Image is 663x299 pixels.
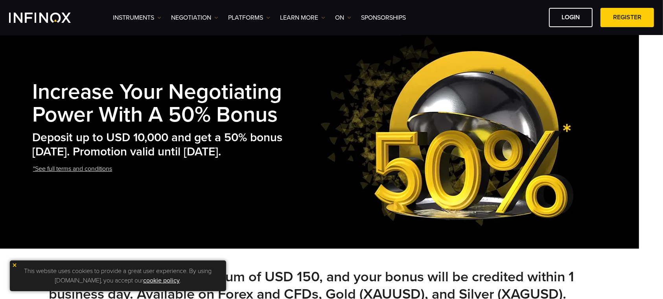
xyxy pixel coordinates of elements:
[24,267,212,284] font: This website uses cookies to provide a great user experience. By using [DOMAIN_NAME], you accept our
[180,277,181,284] font: .
[600,8,654,27] a: Register
[143,277,180,284] a: cookie policy
[613,13,641,21] font: Register
[562,13,580,21] font: Login
[9,13,89,23] a: INFINOX Logo
[171,13,218,22] a: NEGOTIATION
[228,14,263,22] font: PLATFORMS
[549,8,593,27] a: Login
[32,79,282,128] font: Increase your negotiating power with a 50% bonus
[113,13,161,22] a: Instruments
[33,165,112,173] font: *See full terms and conditions
[280,14,318,22] font: Learn more
[280,13,325,22] a: Learn more
[361,13,406,22] a: Sponsorships
[171,14,211,22] font: NEGOTIATION
[335,14,344,22] font: ON
[12,262,17,268] img: yellow close icon
[32,130,282,159] font: Deposit up to USD 10,000 and get a 50% bonus [DATE]. Promotion valid until [DATE].
[32,159,113,179] a: *See full terms and conditions
[113,14,154,22] font: Instruments
[361,14,406,22] font: Sponsorships
[228,13,270,22] a: PLATFORMS
[335,13,351,22] a: ON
